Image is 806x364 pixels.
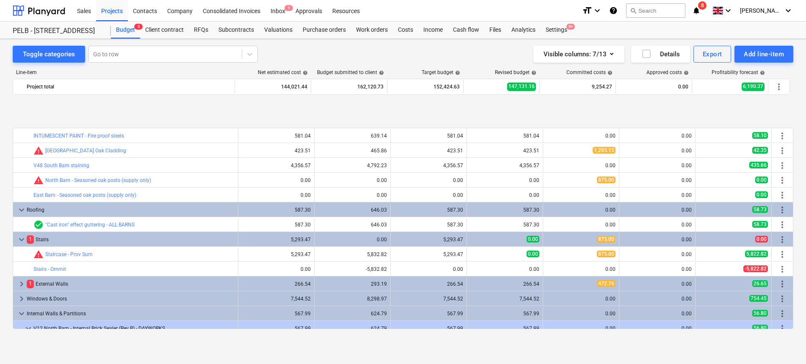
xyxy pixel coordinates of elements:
[752,206,768,213] span: 58.73
[242,325,311,331] div: 567.99
[242,163,311,168] div: 4,356.57
[33,322,235,335] div: V12 North Barn - Internal Brick Sealer (Rev B) - DAYWORKS
[623,207,692,213] div: 0.00
[259,22,298,39] div: Valuations
[543,80,612,94] div: 9,254.27
[623,266,692,272] div: 0.00
[318,296,387,302] div: 8,298.97
[530,70,536,75] span: help
[242,251,311,257] div: 5,293.47
[140,22,189,39] a: Client contract
[507,83,536,91] span: 147,131.16
[609,6,618,16] i: Knowledge base
[470,133,539,139] div: 581.04
[544,49,614,60] div: Visible columns : 7/13
[582,6,592,16] i: format_size
[33,146,44,156] span: Committed costs exceed revised budget
[422,69,460,75] div: Target budget
[777,205,787,215] span: More actions
[470,222,539,228] div: 587.30
[623,237,692,243] div: 0.00
[527,251,539,257] span: 0.00
[318,207,387,213] div: 646.03
[749,162,768,168] span: 435.66
[27,203,235,217] div: Roofing
[394,163,463,168] div: 4,356.57
[298,22,351,39] a: Purchase orders
[752,132,768,139] span: 58.10
[619,80,688,94] div: 0.00
[242,311,311,317] div: 567.99
[242,177,311,183] div: 0.00
[27,277,235,291] div: External Walls
[623,311,692,317] div: 0.00
[318,148,387,154] div: 465.86
[394,325,463,331] div: 567.99
[27,235,34,243] span: 1
[470,207,539,213] div: 587.30
[533,46,624,63] button: Visible columns:7/13
[238,80,307,94] div: 144,021.44
[318,266,387,272] div: -5,832.82
[592,6,602,16] i: keyboard_arrow_down
[318,325,387,331] div: 624.79
[318,281,387,287] div: 293.19
[593,147,616,154] span: 1,285.15
[723,6,733,16] i: keyboard_arrow_down
[394,237,463,243] div: 5,293.47
[742,83,765,91] span: 6,190.37
[692,6,701,16] i: notifications
[27,80,231,94] div: Project total
[27,307,235,320] div: Internal Walls & Partitions
[258,69,308,75] div: Net estimated cost
[351,22,393,39] a: Work orders
[752,280,768,287] span: 26.65
[33,249,44,259] span: Committed costs exceed revised budget
[189,22,213,39] a: RFQs
[623,192,692,198] div: 0.00
[777,146,787,156] span: More actions
[777,220,787,230] span: More actions
[393,22,418,39] a: Costs
[541,22,572,39] a: Settings9+
[318,133,387,139] div: 639.14
[777,323,787,334] span: More actions
[547,266,616,272] div: 0.00
[318,222,387,228] div: 646.03
[774,82,784,92] span: More actions
[213,22,259,39] a: Subcontracts
[597,280,616,287] span: 472.76
[33,163,89,168] a: V48 South Barn staining
[23,323,33,334] span: keyboard_arrow_down
[45,148,126,154] a: [GEOGRAPHIC_DATA] Oak Cladding
[547,133,616,139] div: 0.00
[45,177,151,183] a: North Barn - Seasoned oak posts (supply only)
[470,163,539,168] div: 4,356.57
[242,266,311,272] div: 0.00
[470,192,539,198] div: 0.00
[17,234,27,245] span: keyboard_arrow_down
[17,279,27,289] span: keyboard_arrow_right
[749,295,768,302] span: 754.45
[630,7,637,14] span: search
[391,80,460,94] div: 152,424.63
[777,190,787,200] span: More actions
[394,133,463,139] div: 581.04
[755,191,768,198] span: 0.00
[623,222,692,228] div: 0.00
[23,49,75,60] div: Toggle categories
[394,192,463,198] div: 0.00
[547,207,616,213] div: 0.00
[394,148,463,154] div: 423.51
[597,251,616,257] span: 875.00
[448,22,484,39] a: Cash flow
[470,311,539,317] div: 567.99
[33,266,66,272] a: Stairs - Ommit
[646,69,689,75] div: Approved costs
[623,177,692,183] div: 0.00
[33,220,44,230] span: Line-item has 1 RFQs
[734,46,793,63] button: Add line-item
[17,294,27,304] span: keyboard_arrow_right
